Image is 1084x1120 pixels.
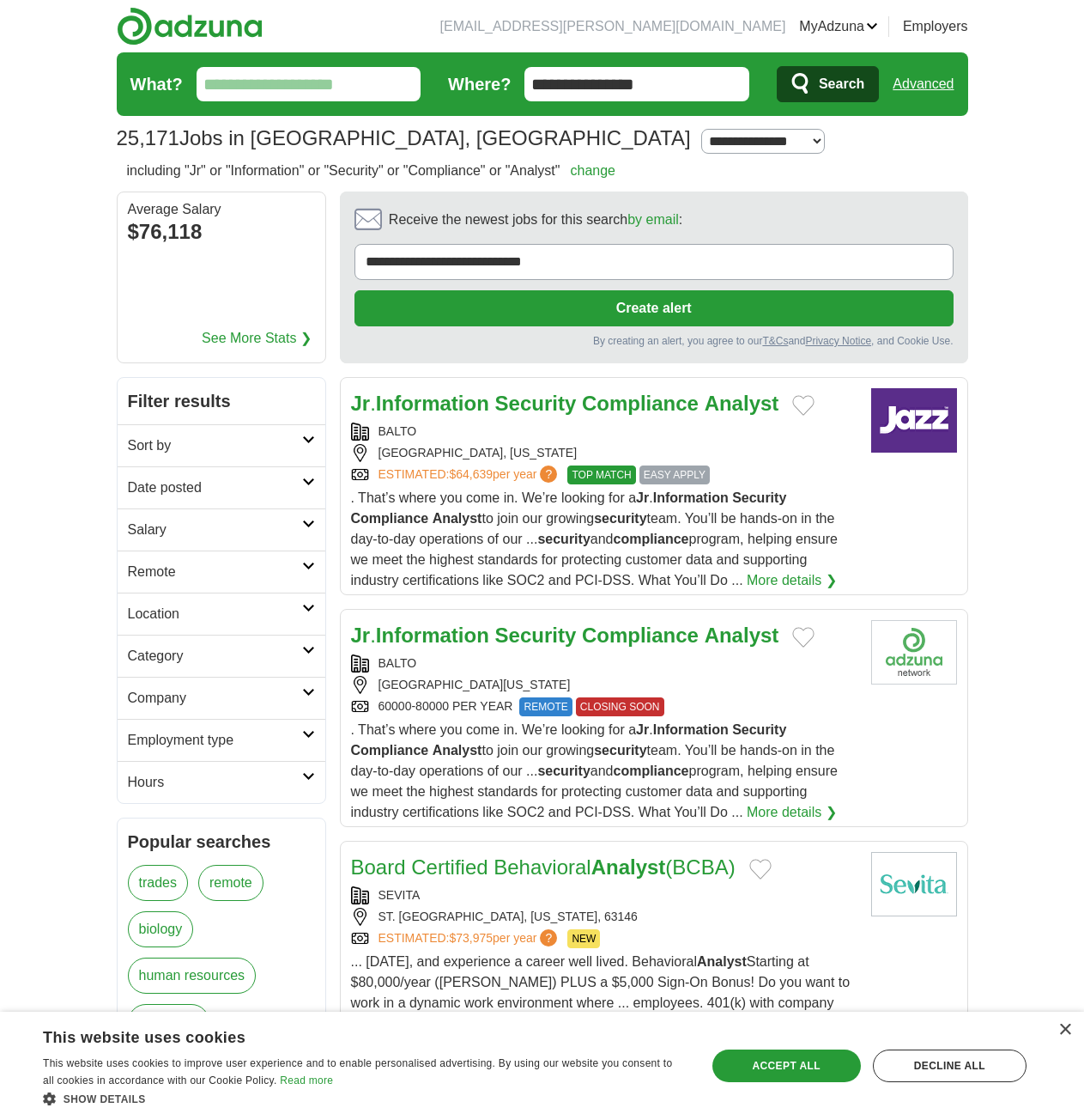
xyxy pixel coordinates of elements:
[128,911,194,947] a: biology
[819,67,864,101] span: Search
[705,392,779,415] strong: Analyst
[351,743,429,758] strong: Compliance
[732,722,786,737] strong: Security
[351,444,857,462] div: [GEOGRAPHIC_DATA], [US_STATE]
[903,16,968,37] a: Employers
[351,624,371,647] strong: Jr
[118,378,325,424] h2: Filter results
[117,7,263,46] img: Adzuna logo
[118,593,325,635] a: Location
[128,772,302,793] h2: Hours
[128,730,302,751] h2: Employment type
[43,1090,686,1107] div: Show details
[792,627,815,648] button: Add to favorite jobs
[792,395,815,416] button: Add to favorite jobs
[351,855,736,879] a: Board Certified BehavioralAnalyst(BCBA)
[627,212,679,227] a: by email
[594,743,646,758] strong: security
[351,392,371,415] strong: Jr
[376,624,489,647] strong: Information
[537,764,590,778] strong: security
[351,511,429,526] strong: Compliance
[378,888,421,902] a: SEVITA
[697,954,747,969] strong: Analyst
[354,290,954,326] button: Create alert
[567,466,635,484] span: TOP MATCH
[118,719,325,761] a: Employment type
[43,1057,672,1087] span: This website uses cookies to improve user experience and to enable personalised advertising. By u...
[118,466,325,508] a: Date posted
[378,466,561,484] a: ESTIMATED:$64,639per year?
[799,16,878,37] a: MyAdzuna
[118,761,325,803] a: Hours
[128,1004,209,1040] a: Overnight
[280,1074,333,1087] a: Read more, opens a new window
[653,722,729,737] strong: Information
[128,958,257,994] a: human resources
[118,551,325,593] a: Remote
[118,677,325,719] a: Company
[351,954,851,1051] span: ... [DATE], and experience a career well lived. Behavioral Starting at $80,000/year ([PERSON_NAME...
[198,865,263,901] a: remote
[118,635,325,677] a: Category
[118,508,325,551] a: Salary
[749,859,772,880] button: Add to favorite jobs
[440,16,786,37] li: [EMAIL_ADDRESS][PERSON_NAME][DOMAIN_NAME]
[712,1050,861,1082] div: Accept all
[636,490,649,505] strong: Jr
[540,466,557,483] span: ?
[128,604,302,624] h2: Location
[705,624,779,647] strong: Analyst
[351,392,779,415] a: Jr.Information Security Compliance Analyst
[130,71,183,97] label: What?
[117,126,691,149] h1: Jobs in [GEOGRAPHIC_DATA], [GEOGRAPHIC_DATA]
[613,532,688,546] strong: compliance
[871,388,957,453] img: Company logo
[567,929,600,948] span: NEW
[639,466,710,484] span: EASY APPLY
[64,1093,146,1105] span: Show details
[540,929,557,947] span: ?
[378,929,561,948] a: ESTIMATED:$73,975per year?
[762,335,788,347] a: T&Cs
[43,1022,643,1048] div: This website uses cookies
[582,624,699,647] strong: Compliance
[871,620,957,685] img: Company logo
[433,743,482,758] strong: Analyst
[576,697,664,716] span: CLOSING SOON
[1058,1024,1071,1037] div: Close
[570,163,615,178] a: change
[448,71,511,97] label: Where?
[613,764,688,778] strong: compliance
[582,392,699,415] strong: Compliance
[893,67,954,101] a: Advanced
[376,392,489,415] strong: Information
[537,532,590,546] strong: security
[747,570,837,591] a: More details ❯
[389,210,682,230] span: Receive the newest jobs for this search :
[202,328,312,349] a: See More Stats ❯
[127,161,615,181] h2: including "Jr" or "Information" or "Security" or "Compliance" or "Analyst"
[128,203,315,216] div: Average Salary
[591,855,666,879] strong: Analyst
[351,654,857,673] div: BALTO
[732,490,786,505] strong: Security
[220,1004,266,1050] span: more ❯
[449,931,493,945] span: $73,975
[351,423,857,441] div: BALTO
[128,562,302,582] h2: Remote
[351,676,857,694] div: [GEOGRAPHIC_DATA][US_STATE]
[805,335,871,347] a: Privacy Notice
[128,829,315,855] h2: Popular searches
[351,624,779,647] a: Jr.Information Security Compliance Analyst
[128,865,188,901] a: trades
[449,467,493,481] span: $64,639
[128,435,302,456] h2: Sort by
[873,1050,1026,1082] div: Decline all
[128,688,302,709] h2: Company
[118,424,325,466] a: Sort by
[871,852,957,916] img: Sevita logo
[128,646,302,667] h2: Category
[594,511,646,526] strong: security
[433,511,482,526] strong: Analyst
